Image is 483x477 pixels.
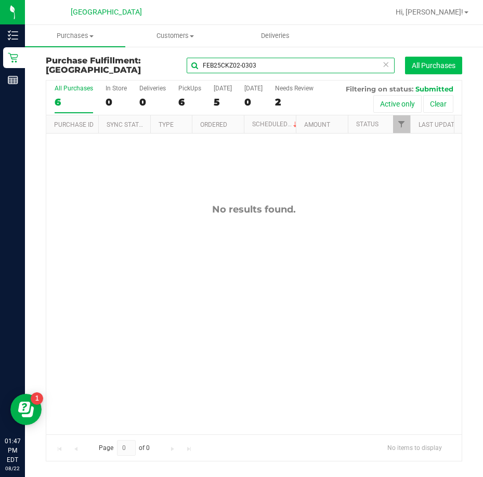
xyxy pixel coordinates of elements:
span: [GEOGRAPHIC_DATA] [46,65,141,75]
p: 08/22 [5,465,20,472]
div: 0 [106,96,127,108]
iframe: Resource center unread badge [31,392,43,405]
a: Ordered [200,121,227,128]
a: Sync Status [107,121,147,128]
a: Purchase ID [54,121,94,128]
div: 0 [139,96,166,108]
a: Filter [393,115,410,133]
iframe: Resource center [10,394,42,425]
div: Deliveries [139,85,166,92]
a: Customers [125,25,226,47]
inline-svg: Retail [8,52,18,63]
a: Last Updated By [419,121,471,128]
span: [GEOGRAPHIC_DATA] [71,8,142,17]
span: Deliveries [247,31,304,41]
h3: Purchase Fulfillment: [46,56,185,74]
div: 6 [55,96,93,108]
button: Active only [373,95,422,113]
a: Deliveries [225,25,325,47]
div: 2 [275,96,314,108]
a: Scheduled [252,121,299,128]
div: No results found. [46,204,462,215]
span: Purchases [25,31,125,41]
span: Customers [126,31,225,41]
inline-svg: Reports [8,75,18,85]
span: Submitted [415,85,453,93]
div: 0 [244,96,263,108]
button: Clear [423,95,453,113]
span: Hi, [PERSON_NAME]! [396,8,463,16]
input: Search Purchase ID, Original ID, State Registry ID or Customer Name... [187,58,395,73]
button: All Purchases [405,57,462,74]
inline-svg: Inventory [8,30,18,41]
a: Amount [304,121,330,128]
div: Needs Review [275,85,314,92]
div: [DATE] [244,85,263,92]
span: Page of 0 [90,440,159,456]
a: Purchases [25,25,125,47]
div: PickUps [178,85,201,92]
span: Clear [382,58,389,71]
a: Status [356,121,378,128]
div: All Purchases [55,85,93,92]
span: No items to display [379,440,450,456]
a: Type [159,121,174,128]
div: In Store [106,85,127,92]
p: 01:47 PM EDT [5,436,20,465]
span: Filtering on status: [346,85,413,93]
div: 5 [214,96,232,108]
div: [DATE] [214,85,232,92]
div: 6 [178,96,201,108]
